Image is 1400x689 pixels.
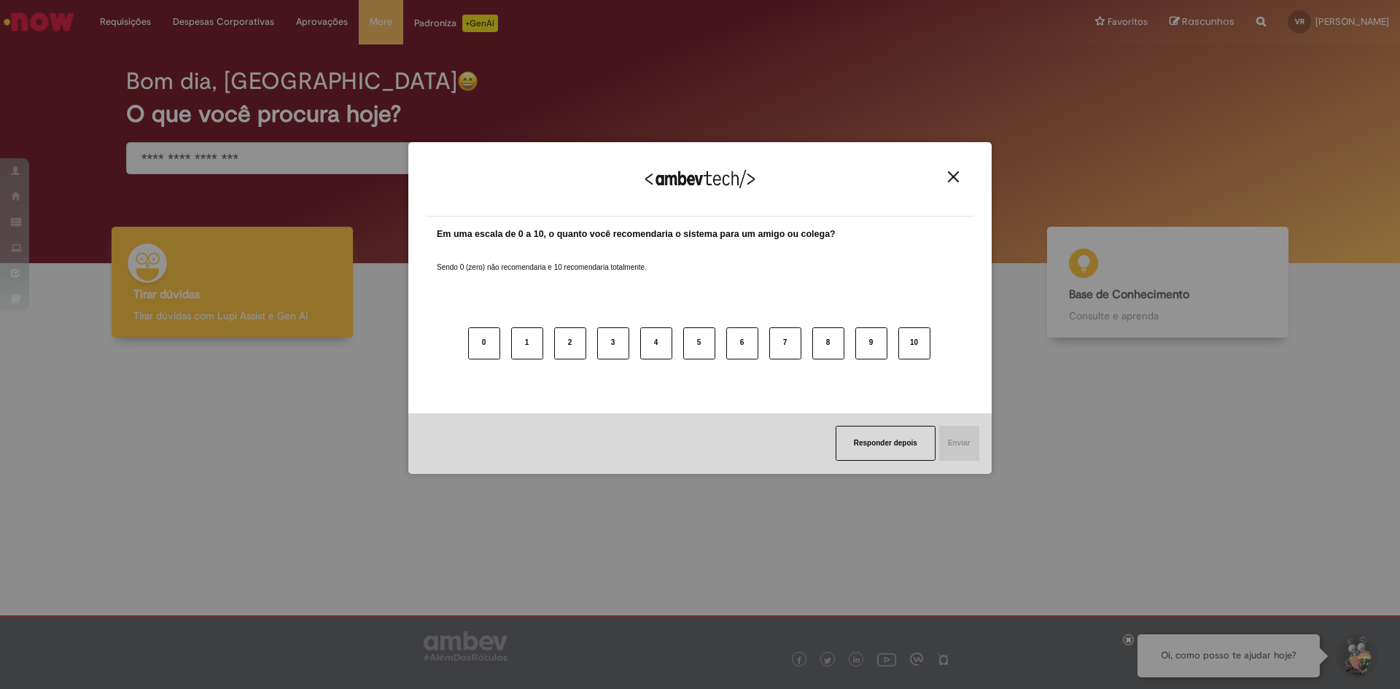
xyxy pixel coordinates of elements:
button: 3 [597,327,629,359]
button: 7 [769,327,801,359]
img: Logo Ambevtech [645,170,755,188]
button: 4 [640,327,672,359]
button: 1 [511,327,543,359]
button: 9 [855,327,887,359]
label: Em uma escala de 0 a 10, o quanto você recomendaria o sistema para um amigo ou colega? [437,227,836,241]
button: 6 [726,327,758,359]
button: 0 [468,327,500,359]
button: 10 [898,327,930,359]
button: 5 [683,327,715,359]
button: 2 [554,327,586,359]
button: Close [944,171,963,183]
img: Close [948,171,959,182]
label: Sendo 0 (zero) não recomendaria e 10 recomendaria totalmente. [437,245,647,273]
button: 8 [812,327,844,359]
button: Responder depois [836,426,936,461]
